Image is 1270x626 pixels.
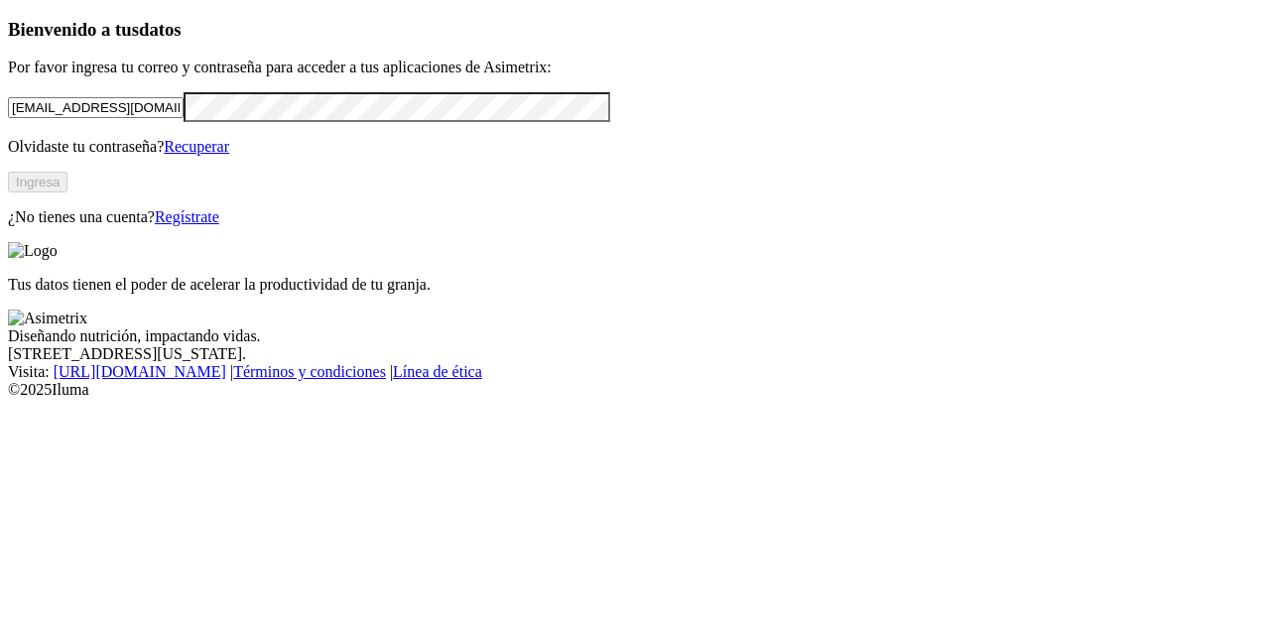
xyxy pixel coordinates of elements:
[8,97,184,118] input: Tu correo
[8,363,1262,381] div: Visita : | |
[8,327,1262,345] div: Diseñando nutrición, impactando vidas.
[164,138,229,155] a: Recuperar
[8,59,1262,76] p: Por favor ingresa tu correo y contraseña para acceder a tus aplicaciones de Asimetrix:
[8,381,1262,399] div: © 2025 Iluma
[8,310,87,327] img: Asimetrix
[139,19,182,40] span: datos
[8,276,1262,294] p: Tus datos tienen el poder de acelerar la productividad de tu granja.
[8,242,58,260] img: Logo
[8,19,1262,41] h3: Bienvenido a tus
[393,363,482,380] a: Línea de ética
[8,172,67,192] button: Ingresa
[8,138,1262,156] p: Olvidaste tu contraseña?
[8,345,1262,363] div: [STREET_ADDRESS][US_STATE].
[8,208,1262,226] p: ¿No tienes una cuenta?
[233,363,386,380] a: Términos y condiciones
[155,208,219,225] a: Regístrate
[54,363,226,380] a: [URL][DOMAIN_NAME]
